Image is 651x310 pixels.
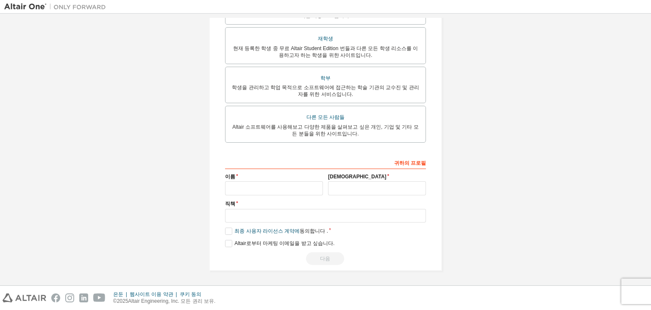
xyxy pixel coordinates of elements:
font: © [113,298,117,304]
div: 계속하려면 EULA를 읽고 동의하세요. [225,252,426,265]
font: 최종 사용자 라이선스 계약에 [234,228,300,234]
font: 웹사이트 이용 약관 [130,291,173,297]
img: linkedin.svg [79,293,88,302]
font: 다른 모든 사람들 [306,114,345,120]
font: 쿠키 동의 [180,291,201,297]
font: 재학생 [318,36,333,42]
font: Altair Engineering, Inc. 모든 권리 보유. [128,298,215,304]
font: 현재 등록한 학생 중 무료 Altair Student Edition 번들과 다른 모든 학생 리소스를 이용하고자 하는 학생을 위한 사이트입니다. [233,45,418,58]
font: 은둔 [113,291,123,297]
font: 소프트웨어 다운로드, HPC 리소스, 커뮤니티, 교육 및 지원에 액세스하려는 기존 고객을 대상으로 합니다. [232,6,419,19]
font: 이름 [225,174,235,180]
font: 학생을 관리하고 학업 목적으로 소프트웨어에 접근하는 학술 기관의 교수진 및 관리자를 위한 서비스입니다. [232,85,419,97]
font: 학부 [320,75,331,81]
font: 동의합니다 . [300,228,328,234]
img: altair_logo.svg [3,293,46,302]
font: 직책 [225,201,235,207]
font: 귀하의 프로필 [394,160,426,166]
font: [DEMOGRAPHIC_DATA] [328,174,387,180]
font: Altair 소프트웨어를 사용해보고 다양한 제품을 살펴보고 싶은 개인, 기업 및 기타 모든 분들을 위한 사이트입니다. [232,124,418,137]
img: instagram.svg [65,293,74,302]
font: 2025 [117,298,128,304]
img: facebook.svg [51,293,60,302]
img: youtube.svg [93,293,106,302]
font: Altair로부터 마케팅 이메일을 받고 싶습니다. [234,240,334,246]
img: 알타이르 원 [4,3,110,11]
